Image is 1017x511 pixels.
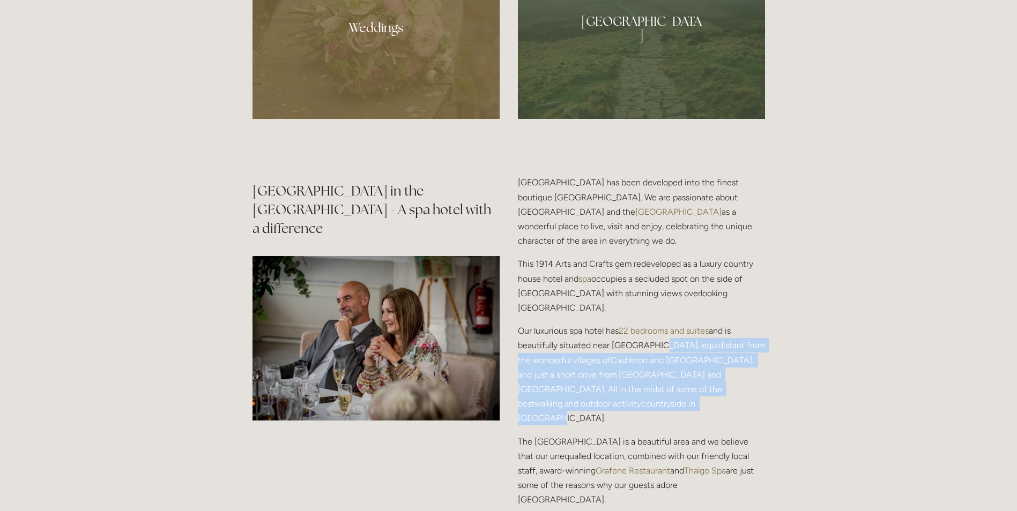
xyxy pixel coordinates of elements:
p: Our luxurious spa hotel has and is beautifully situated near [GEOGRAPHIC_DATA], equidistant from ... [518,324,765,425]
img: Couple during a Dinner at Losehill Restaurant [253,256,500,420]
h2: [GEOGRAPHIC_DATA] in the [GEOGRAPHIC_DATA] - A spa hotel with a difference [253,182,500,238]
p: [GEOGRAPHIC_DATA] has been developed into the finest boutique [GEOGRAPHIC_DATA]. We are passionat... [518,175,765,248]
a: Castleton and [GEOGRAPHIC_DATA] [611,355,752,365]
a: [GEOGRAPHIC_DATA] [635,207,722,217]
p: This 1914 Arts and Crafts gem redeveloped as a luxury country house hotel and occupies a secluded... [518,257,765,315]
a: spa [578,274,591,284]
p: The [GEOGRAPHIC_DATA] is a beautiful area and we believe that our unequalled location, combined w... [518,434,765,507]
a: walking and outdoor activity [535,399,641,409]
a: Thalgo Spa [684,465,726,476]
a: Grafene Restaurant [596,465,670,476]
a: 22 bedrooms and suites [619,326,709,336]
